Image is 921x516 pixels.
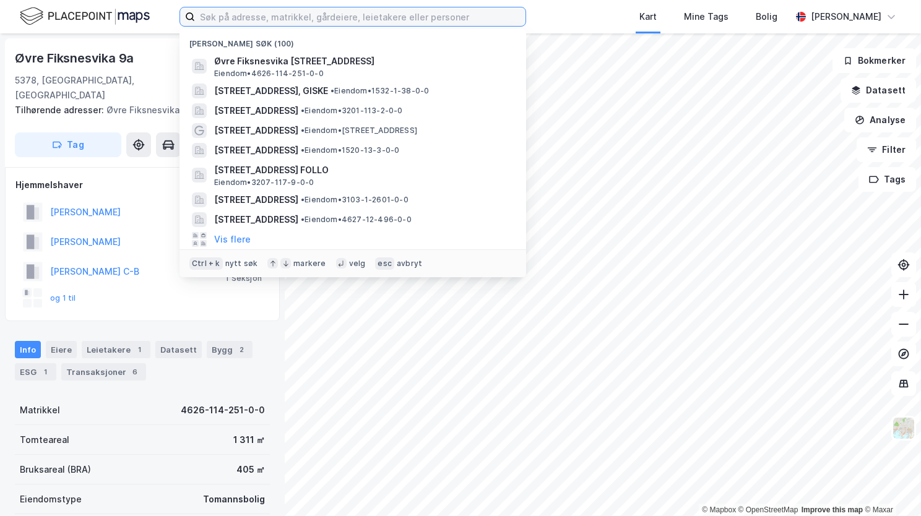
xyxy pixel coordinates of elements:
div: Bruksareal (BRA) [20,462,91,477]
div: avbryt [397,259,422,269]
div: Kart [639,9,657,24]
div: ESG [15,363,56,381]
div: 1 Seksjon [225,273,262,283]
div: Øvre Fiksnesvika 9b [15,103,260,118]
div: Eiere [46,341,77,358]
div: Matrikkel [20,403,60,418]
button: Tag [15,132,121,157]
button: Filter [857,137,916,162]
div: 2 [235,343,248,356]
div: 1 311 ㎡ [233,432,265,447]
button: Datasett [841,78,916,103]
div: Leietakere [82,341,150,358]
span: [STREET_ADDRESS] FOLLO [214,163,511,178]
div: nytt søk [225,259,258,269]
iframe: Chat Widget [859,457,921,516]
button: Tags [858,167,916,192]
span: [STREET_ADDRESS] [214,103,298,118]
span: Eiendom • 1532-1-38-0-0 [331,86,429,96]
div: Transaksjoner [61,363,146,381]
span: Eiendom • 3103-1-2601-0-0 [301,195,409,205]
span: Eiendom • 3201-113-2-0-0 [301,106,403,116]
div: 6 [129,366,141,378]
a: Mapbox [702,505,736,514]
span: Eiendom • 4626-114-251-0-0 [214,69,324,79]
div: Øvre Fiksnesvika 9a [15,48,136,68]
a: Improve this map [802,505,863,514]
span: • [301,145,305,155]
span: • [301,126,305,135]
span: • [331,86,334,95]
button: Bokmerker [832,48,916,73]
span: [STREET_ADDRESS] [214,212,298,227]
div: Info [15,341,41,358]
img: logo.f888ab2527a4732fd821a326f86c7f29.svg [20,6,150,27]
div: 1 [133,343,145,356]
span: [STREET_ADDRESS] [214,123,298,138]
div: 5378, [GEOGRAPHIC_DATA], [GEOGRAPHIC_DATA] [15,73,199,103]
div: [PERSON_NAME] søk (100) [179,29,526,51]
span: • [301,106,305,115]
span: Eiendom • 3207-117-9-0-0 [214,178,314,187]
input: Søk på adresse, matrikkel, gårdeiere, leietakere eller personer [195,7,525,26]
img: Z [892,416,915,440]
span: [STREET_ADDRESS], GISKE [214,84,328,98]
div: Bygg [207,341,253,358]
div: esc [375,257,394,270]
span: Tilhørende adresser: [15,105,106,115]
div: [PERSON_NAME] [811,9,881,24]
div: Ctrl + k [189,257,223,270]
div: Bolig [756,9,777,24]
span: • [301,195,305,204]
div: 1 [39,366,51,378]
div: Datasett [155,341,202,358]
span: Eiendom • 1520-13-3-0-0 [301,145,399,155]
div: 405 ㎡ [236,462,265,477]
div: markere [293,259,326,269]
span: [STREET_ADDRESS] [214,192,298,207]
span: Eiendom • [STREET_ADDRESS] [301,126,417,135]
span: [STREET_ADDRESS] [214,143,298,158]
a: OpenStreetMap [738,505,798,514]
div: Tomteareal [20,432,69,447]
div: 4626-114-251-0-0 [181,403,265,418]
div: Tomannsbolig [203,492,265,507]
span: Eiendom • 4627-12-496-0-0 [301,215,412,225]
div: Eiendomstype [20,492,82,507]
button: Analyse [844,108,916,132]
span: Øvre Fiksnesvika [STREET_ADDRESS] [214,54,511,69]
div: velg [349,259,366,269]
div: Mine Tags [684,9,729,24]
span: • [301,215,305,224]
button: Vis flere [214,232,251,247]
div: Hjemmelshaver [15,178,269,192]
